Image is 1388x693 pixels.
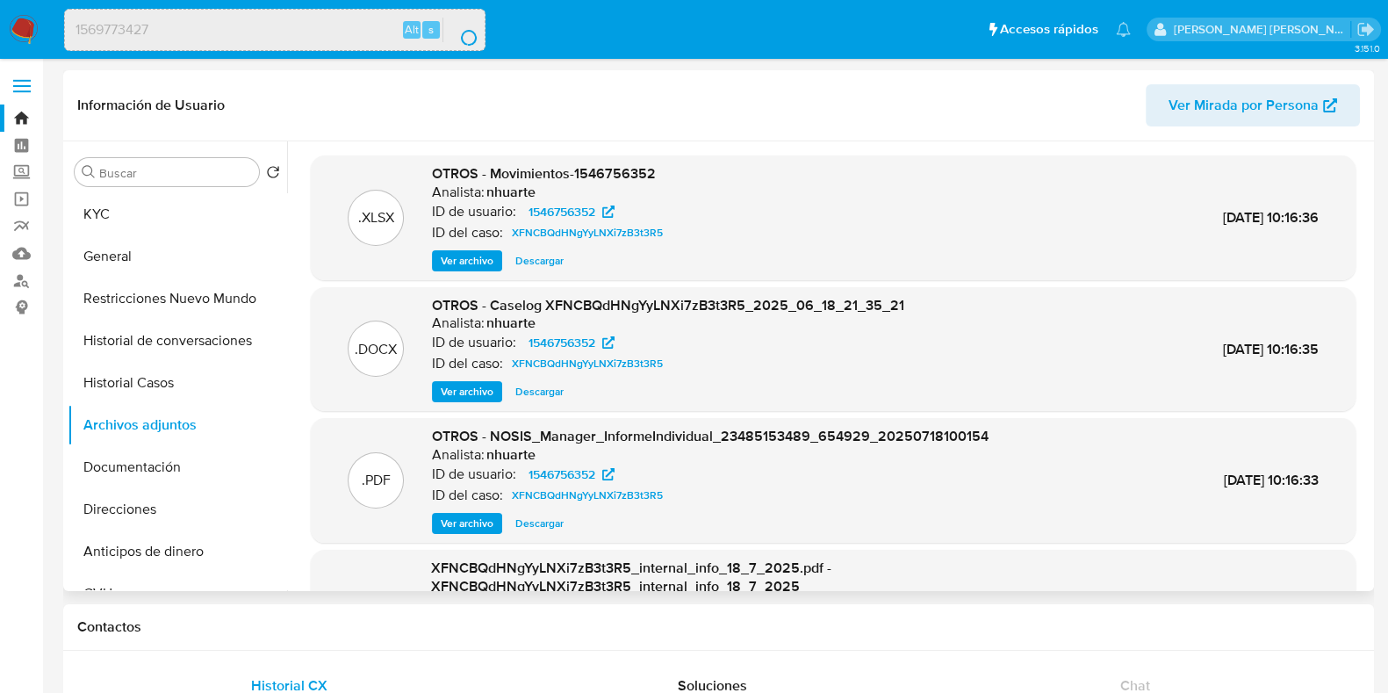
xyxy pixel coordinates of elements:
p: Analista: [432,446,485,464]
span: OTROS - Movimientos-1546756352 [432,163,656,184]
button: Anticipos de dinero [68,531,287,573]
button: Historial Casos [68,362,287,404]
span: [DATE] 10:16:33 [1224,470,1319,490]
input: Buscar usuario o caso... [65,18,485,41]
span: Descargar [515,252,564,270]
h1: Contactos [77,618,1360,636]
span: [DATE] 10:16:35 [1223,339,1319,359]
span: XFNCBQdHNgYyLNXi7zB3t3R5_internal_info_18_7_2025.pdf - XFNCBQdHNgYyLNXi7zB3t3R5_internal_info_18_... [431,558,831,597]
button: Restricciones Nuevo Mundo [68,278,287,320]
p: Analista: [432,314,485,332]
button: General [68,235,287,278]
button: Descargar [507,381,572,402]
span: Descargar [515,383,564,401]
button: CVU [68,573,287,615]
span: OTROS - NOSIS_Manager_InformeIndividual_23485153489_654929_20250718100154 [432,426,989,446]
button: search-icon [442,18,478,42]
a: Salir [1356,20,1375,39]
button: Ver Mirada por Persona [1146,84,1360,126]
button: Archivos adjuntos [68,404,287,446]
span: s [428,21,434,38]
span: XFNCBQdHNgYyLNXi7zB3t3R5 [512,222,663,243]
span: 1546756352 [529,332,595,353]
span: XFNCBQdHNgYyLNXi7zB3t3R5 [512,353,663,374]
button: Direcciones [68,488,287,531]
span: 1546756352 [529,201,595,222]
p: ID del caso: [432,224,503,242]
h6: nhuarte [486,446,536,464]
span: Ver archivo [441,515,493,532]
span: Descargar [515,515,564,532]
a: Notificaciones [1116,22,1131,37]
button: Descargar [507,513,572,534]
span: OTROS - Caselog XFNCBQdHNgYyLNXi7zB3t3R5_2025_06_18_21_35_21 [432,295,904,315]
a: 1546756352 [518,464,625,485]
p: ID de usuario: [432,334,516,351]
span: XFNCBQdHNgYyLNXi7zB3t3R5 [512,485,663,506]
button: Volver al orden por defecto [266,165,280,184]
h1: Información de Usuario [77,97,225,114]
a: XFNCBQdHNgYyLNXi7zB3t3R5 [505,222,670,243]
span: [DATE] 10:16:36 [1223,207,1319,227]
button: Descargar [507,250,572,271]
span: Ver Mirada por Persona [1169,84,1319,126]
a: 1546756352 [518,332,625,353]
a: 1546756352 [518,201,625,222]
p: Analista: [432,184,485,201]
p: ID del caso: [432,487,503,504]
button: Documentación [68,446,287,488]
button: Ver archivo [432,250,502,271]
span: Ver archivo [441,252,493,270]
button: Historial de conversaciones [68,320,287,362]
p: ID de usuario: [432,203,516,220]
p: noelia.huarte@mercadolibre.com [1174,21,1351,38]
p: ID de usuario: [432,466,516,483]
span: Alt [405,21,419,38]
span: Ver archivo [441,383,493,401]
p: .PDF [362,471,391,490]
h6: nhuarte [486,314,536,332]
p: .DOCX [355,340,397,359]
input: Buscar [99,165,252,181]
a: XFNCBQdHNgYyLNXi7zB3t3R5 [505,353,670,374]
button: Ver archivo [432,513,502,534]
span: 1546756352 [529,464,595,485]
h6: nhuarte [486,184,536,201]
p: .XLSX [358,208,394,227]
button: Buscar [82,165,96,179]
button: Ver archivo [432,381,502,402]
span: Accesos rápidos [1000,20,1098,39]
button: KYC [68,193,287,235]
p: ID del caso: [432,355,503,372]
a: XFNCBQdHNgYyLNXi7zB3t3R5 [505,485,670,506]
